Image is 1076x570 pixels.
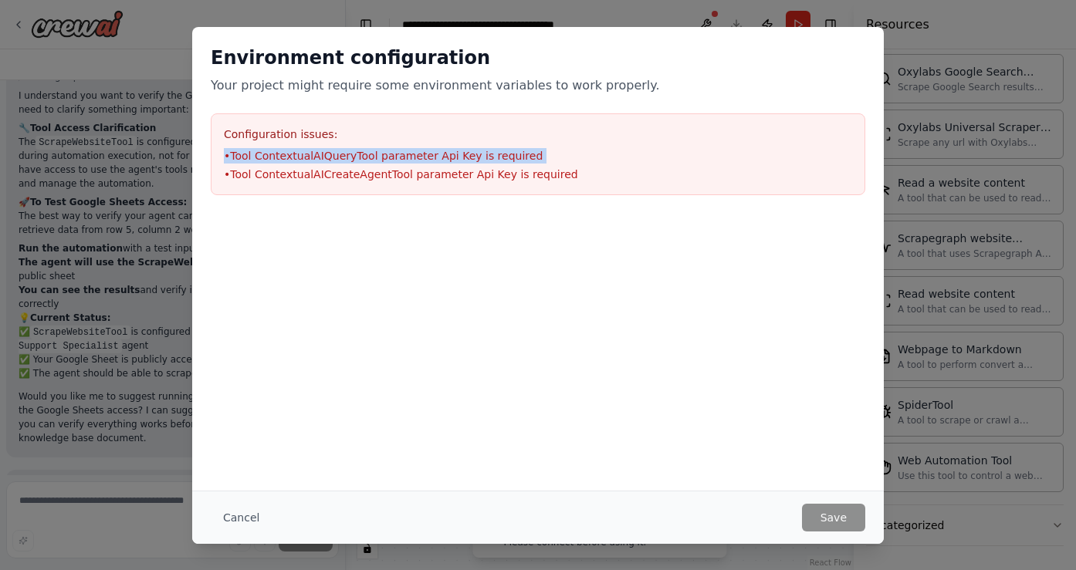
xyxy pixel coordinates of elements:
li: • Tool ContextualAICreateAgentTool parameter Api Key is required [224,167,852,182]
button: Save [802,504,865,531]
h3: Configuration issues: [224,126,852,142]
h2: Environment configuration [211,46,865,70]
li: • Tool ContextualAIQueryTool parameter Api Key is required [224,148,852,164]
button: Cancel [211,504,272,531]
p: Your project might require some environment variables to work properly. [211,76,865,95]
